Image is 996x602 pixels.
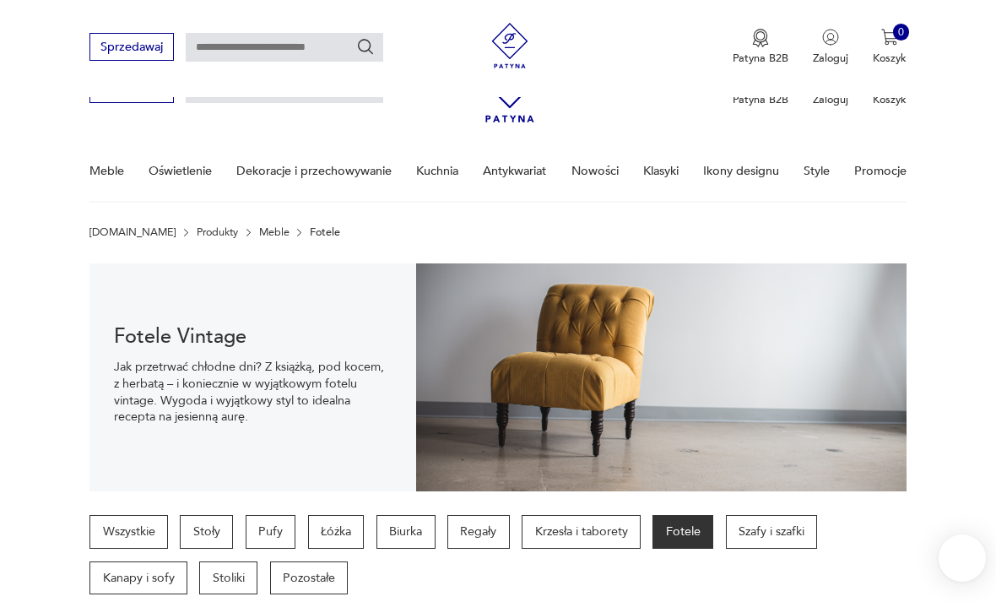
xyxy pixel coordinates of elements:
[881,29,898,46] img: Ikona koszyka
[571,142,619,200] a: Nowości
[310,226,340,238] p: Fotele
[197,226,238,238] a: Produkty
[180,515,233,549] a: Stoły
[733,92,788,107] p: Patyna B2B
[733,29,788,66] button: Patyna B2B
[89,43,173,53] a: Sprzedawaj
[89,226,176,238] a: [DOMAIN_NAME]
[804,142,830,200] a: Style
[813,29,848,66] button: Zaloguj
[813,92,848,107] p: Zaloguj
[482,23,539,68] img: Patyna - sklep z meblami i dekoracjami vintage
[752,29,769,47] img: Ikona medalu
[259,226,290,238] a: Meble
[873,51,907,66] p: Koszyk
[726,515,818,549] a: Szafy i szafki
[703,142,779,200] a: Ikony designu
[89,142,124,200] a: Meble
[643,142,679,200] a: Klasyki
[733,29,788,66] a: Ikona medaluPatyna B2B
[939,534,986,582] iframe: Smartsupp widget button
[114,328,392,347] h1: Fotele Vintage
[893,24,910,41] div: 0
[854,142,907,200] a: Promocje
[447,515,510,549] a: Regały
[246,515,296,549] a: Pufy
[873,92,907,107] p: Koszyk
[522,515,641,549] a: Krzesła i taborety
[733,51,788,66] p: Patyna B2B
[483,142,546,200] a: Antykwariat
[89,515,168,549] a: Wszystkie
[356,37,375,56] button: Szukaj
[149,142,212,200] a: Oświetlenie
[652,515,713,549] a: Fotele
[114,359,392,426] p: Jak przetrwać chłodne dni? Z książką, pod kocem, z herbatą – i koniecznie w wyjątkowym fotelu vin...
[270,561,349,595] a: Pozostałe
[308,515,365,549] a: Łóżka
[236,142,392,200] a: Dekoracje i przechowywanie
[89,33,173,61] button: Sprzedawaj
[873,29,907,66] button: 0Koszyk
[416,263,907,491] img: 9275102764de9360b0b1aa4293741aa9.jpg
[416,142,458,200] a: Kuchnia
[376,515,436,549] a: Biurka
[89,561,187,595] a: Kanapy i sofy
[822,29,839,46] img: Ikonka użytkownika
[199,561,257,595] a: Stoliki
[813,51,848,66] p: Zaloguj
